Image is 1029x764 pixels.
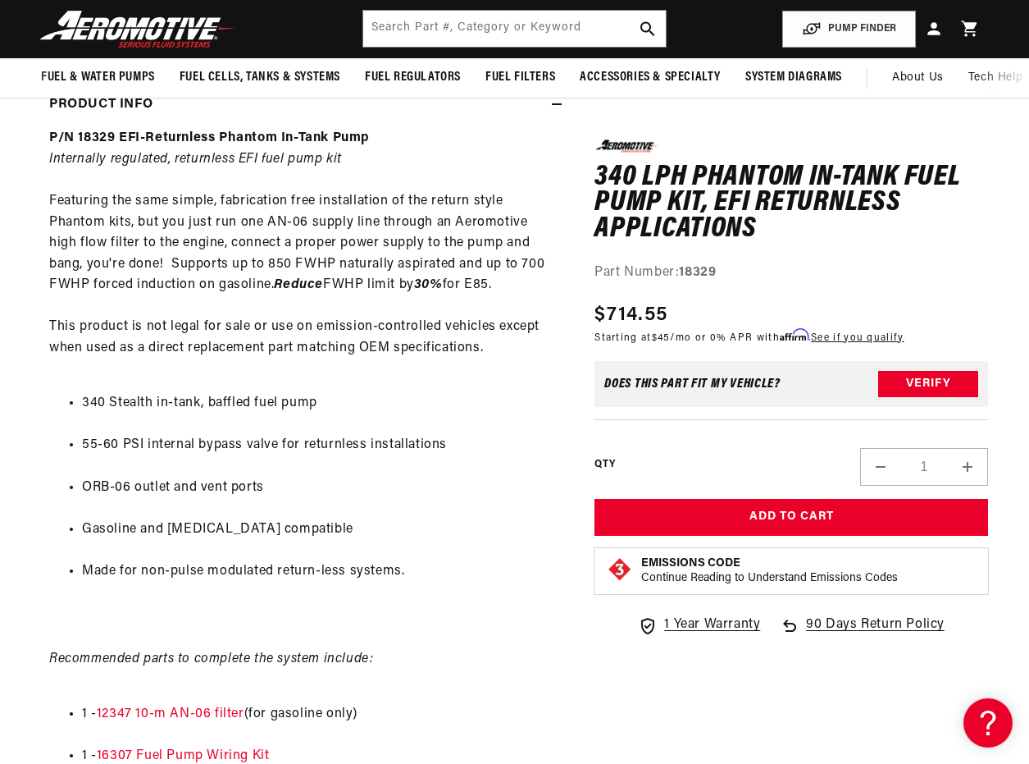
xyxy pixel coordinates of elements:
li: Made for non-pulse modulated return-less systems. [82,561,553,583]
li: 55-60 PSI internal bypass valve for returnless installations [82,435,553,456]
div: Part Number: [594,263,988,284]
span: $45 [652,332,671,342]
img: Aeromotive [35,10,240,48]
summary: System Diagrams [733,58,854,97]
li: Gasoline and [MEDICAL_DATA] compatible [82,519,553,541]
a: 90 Days Return Policy [780,615,945,652]
strong: 30% [414,278,443,291]
span: Fuel Cells, Tanks & Systems [180,69,340,86]
span: 90 Days Return Policy [806,615,945,652]
strong: Emissions Code [641,557,740,570]
span: About Us [892,71,944,84]
span: System Diagrams [745,69,842,86]
a: About Us [880,58,956,98]
a: 16307 Fuel Pump Wiring Kit [97,749,270,762]
span: Fuel & Water Pumps [41,69,155,86]
em: Internally regulated, returnless EFI fuel pump kit [49,153,342,166]
label: QTY [594,458,615,472]
span: Fuel Filters [485,69,555,86]
strong: Reduce [274,278,323,291]
span: Fuel Regulators [365,69,461,86]
summary: Accessories & Specialty [567,58,733,97]
button: Verify [878,371,978,397]
a: 12347 10-m AN-06 filter [97,707,244,721]
button: PUMP FINDER [782,11,916,48]
input: Search by Part Number, Category or Keyword [363,11,667,47]
li: 1 - (for gasoline only) [82,704,553,725]
p: Continue Reading to Understand Emissions Codes [641,571,898,586]
h1: 340 LPH Phantom In-Tank Fuel Pump Kit, EFI Returnless Applications [594,164,988,242]
div: Does This part fit My vehicle? [604,377,781,391]
summary: Fuel Cells, Tanks & Systems [167,58,353,97]
span: Tech Help [968,69,1022,87]
summary: Product Info [41,81,562,129]
button: search button [630,11,666,47]
button: Emissions CodeContinue Reading to Understand Emissions Codes [641,556,898,586]
a: 1 Year Warranty [638,615,760,636]
li: 340 Stealth in-tank, baffled fuel pump [82,393,553,414]
strong: 18329 [679,266,716,279]
summary: Fuel Regulators [353,58,473,97]
span: $714.55 [594,300,667,329]
p: Starting at /mo or 0% APR with . [594,329,904,345]
li: ORB-06 outlet and vent ports [82,478,553,499]
summary: Fuel Filters [473,58,567,97]
a: See if you qualify - Learn more about Affirm Financing (opens in modal) [811,332,904,342]
h2: Product Info [49,94,153,116]
button: Add to Cart [594,499,988,536]
strong: P/N 18329 EFI-Returnless Phantom In-Tank Pump [49,131,370,144]
img: Emissions code [607,556,633,583]
span: 1 Year Warranty [664,615,760,636]
span: Affirm [780,328,808,341]
span: Accessories & Specialty [580,69,721,86]
em: Recommended parts to complete the system include: [49,652,373,666]
summary: Fuel & Water Pumps [29,58,167,97]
